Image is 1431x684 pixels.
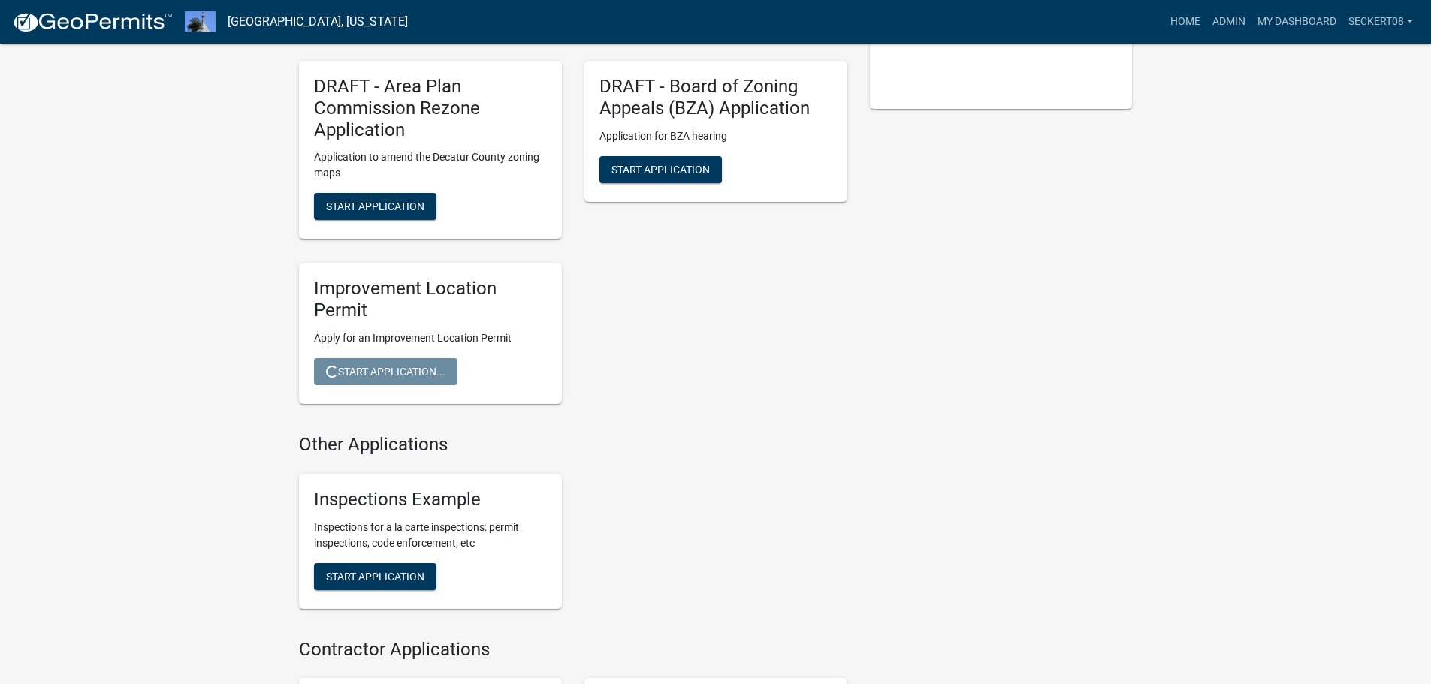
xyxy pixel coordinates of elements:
[1251,8,1342,36] a: My Dashboard
[599,128,832,144] p: Application for BZA hearing
[314,76,547,140] h5: DRAFT - Area Plan Commission Rezone Application
[1342,8,1419,36] a: seckert08
[611,163,710,175] span: Start Application
[314,149,547,181] p: Application to amend the Decatur County zoning maps
[314,193,436,220] button: Start Application
[326,200,424,212] span: Start Application
[314,520,547,551] p: Inspections for a la carte inspections: permit inspections, code enforcement, etc
[314,278,547,321] h5: Improvement Location Permit
[1206,8,1251,36] a: Admin
[299,434,847,621] wm-workflow-list-section: Other Applications
[185,11,216,32] img: Decatur County, Indiana
[314,489,547,511] h5: Inspections Example
[326,570,424,582] span: Start Application
[1164,8,1206,36] a: Home
[228,9,408,35] a: [GEOGRAPHIC_DATA], [US_STATE]
[314,563,436,590] button: Start Application
[314,330,547,346] p: Apply for an Improvement Location Permit
[599,156,722,183] button: Start Application
[326,366,445,378] span: Start Application...
[599,76,832,119] h5: DRAFT - Board of Zoning Appeals (BZA) Application
[314,358,457,385] button: Start Application...
[299,639,847,661] h4: Contractor Applications
[299,434,847,456] h4: Other Applications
